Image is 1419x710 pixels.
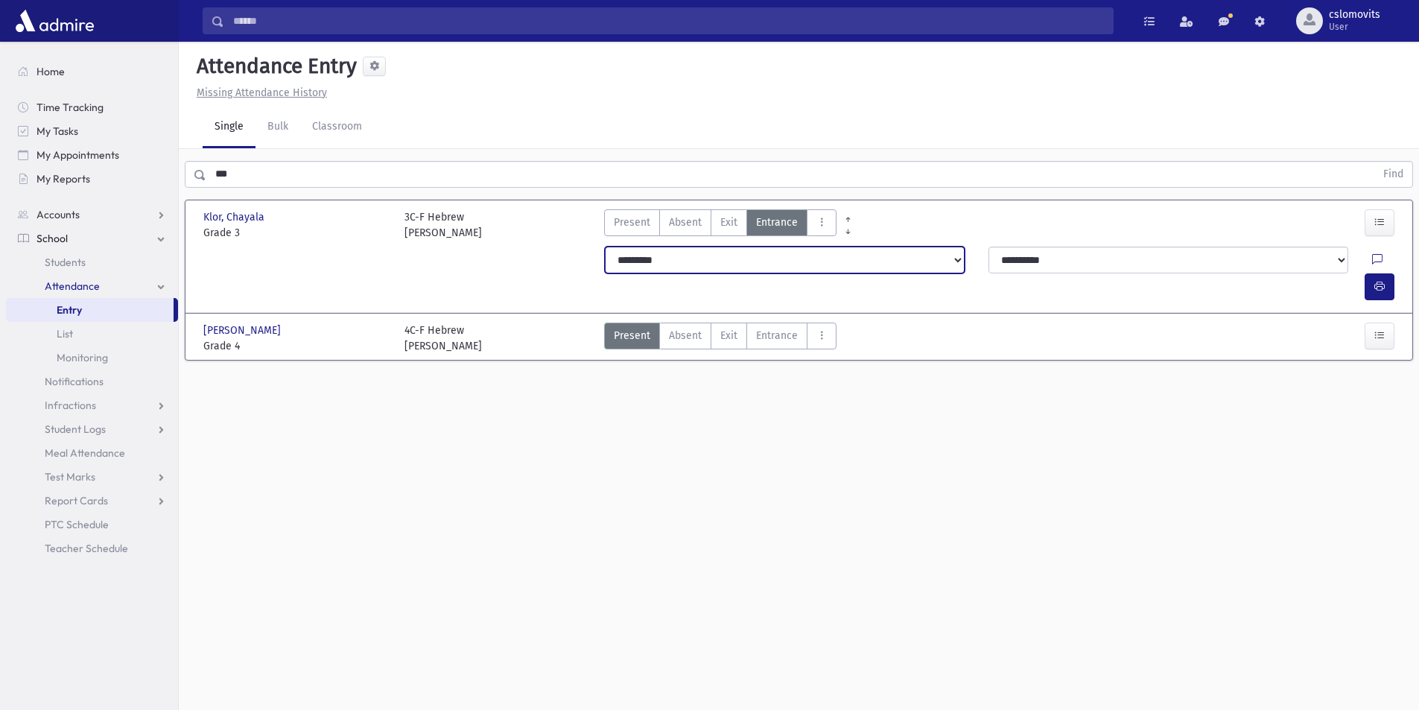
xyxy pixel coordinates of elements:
span: cslomovits [1329,9,1380,21]
a: Home [6,60,178,83]
a: Notifications [6,370,178,393]
span: Time Tracking [36,101,104,114]
a: Monitoring [6,346,178,370]
a: Attendance [6,274,178,298]
span: User [1329,21,1380,33]
span: Infractions [45,399,96,412]
a: Test Marks [6,465,178,489]
a: Accounts [6,203,178,226]
span: Test Marks [45,470,95,484]
h5: Attendance Entry [191,54,357,79]
span: Students [45,256,86,269]
div: 4C-F Hebrew [PERSON_NAME] [404,323,482,354]
a: Infractions [6,393,178,417]
span: PTC Schedule [45,518,109,531]
a: Meal Attendance [6,441,178,465]
span: Exit [720,328,737,343]
div: 3C-F Hebrew [PERSON_NAME] [404,209,482,241]
a: PTC Schedule [6,513,178,536]
a: Bulk [255,107,300,148]
u: Missing Attendance History [197,86,327,99]
span: Entrance [756,215,798,230]
span: Home [36,65,65,78]
a: Report Cards [6,489,178,513]
img: AdmirePro [12,6,98,36]
a: Entry [6,298,174,322]
span: [PERSON_NAME] [203,323,284,338]
a: School [6,226,178,250]
a: List [6,322,178,346]
div: AttTypes [604,209,837,241]
span: Entry [57,303,82,317]
span: Klor, Chayala [203,209,267,225]
button: Find [1374,162,1412,187]
span: Notifications [45,375,104,388]
span: Grade 3 [203,225,390,241]
a: Missing Attendance History [191,86,327,99]
span: School [36,232,68,245]
span: Entrance [756,328,798,343]
span: Absent [669,328,702,343]
span: Grade 4 [203,338,390,354]
span: Teacher Schedule [45,542,128,555]
a: Students [6,250,178,274]
span: Report Cards [45,494,108,507]
span: Student Logs [45,422,106,436]
span: Accounts [36,208,80,221]
div: AttTypes [604,323,837,354]
span: Absent [669,215,702,230]
a: Single [203,107,255,148]
span: Monitoring [57,351,108,364]
a: My Tasks [6,119,178,143]
span: Present [614,328,650,343]
span: Present [614,215,650,230]
span: My Tasks [36,124,78,138]
a: Student Logs [6,417,178,441]
span: Meal Attendance [45,446,125,460]
span: Attendance [45,279,100,293]
a: My Reports [6,167,178,191]
span: My Appointments [36,148,119,162]
span: List [57,327,73,340]
span: My Reports [36,172,90,186]
input: Search [224,7,1113,34]
a: Time Tracking [6,95,178,119]
a: My Appointments [6,143,178,167]
a: Teacher Schedule [6,536,178,560]
span: Exit [720,215,737,230]
a: Classroom [300,107,374,148]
